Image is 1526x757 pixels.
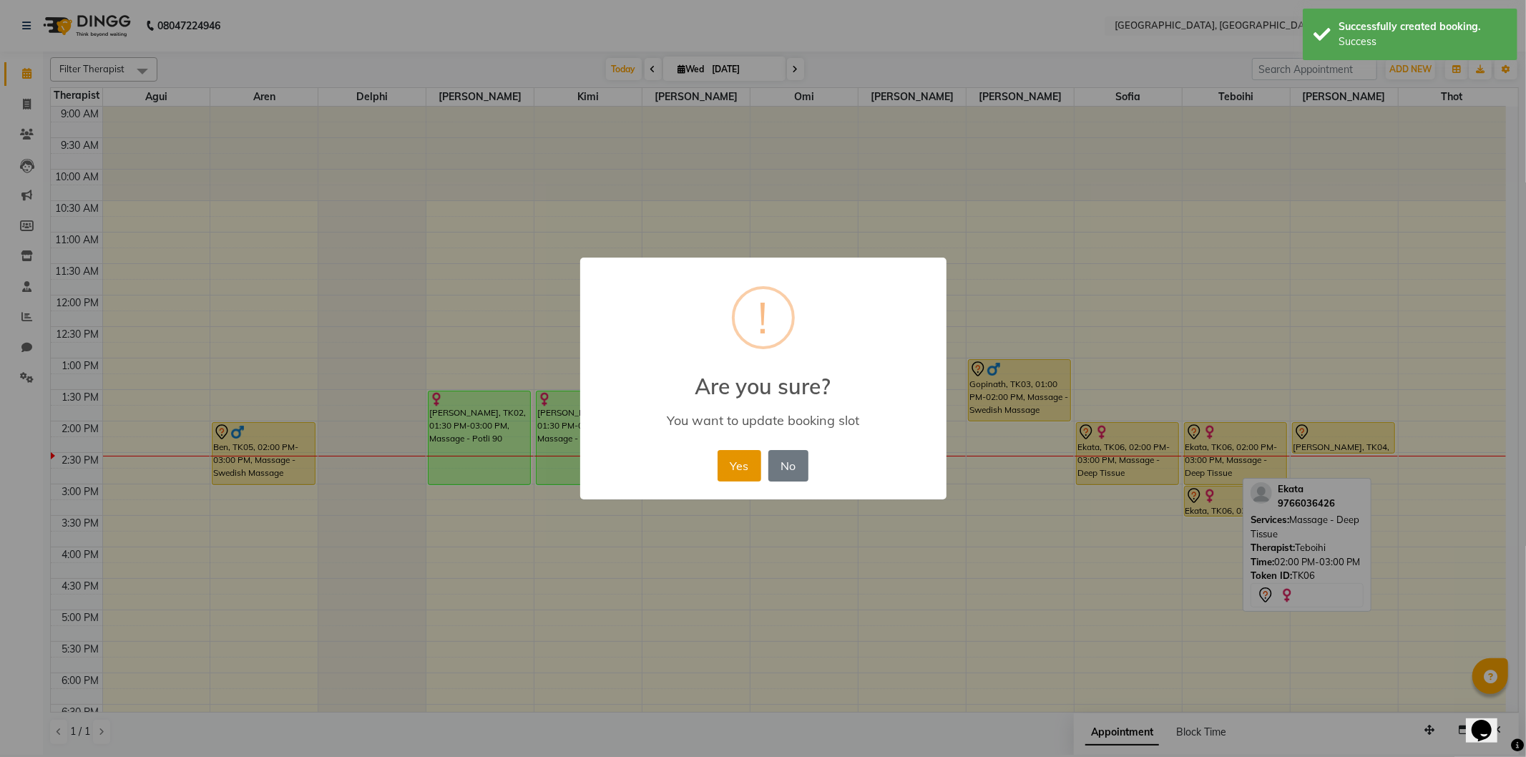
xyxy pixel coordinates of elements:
button: No [768,450,808,482]
div: You want to update booking slot [600,412,925,429]
div: Success [1339,34,1507,49]
iframe: chat widget [1466,700,1512,743]
button: Yes [718,450,761,482]
h2: Are you sure? [580,356,947,399]
div: Successfully created booking. [1339,19,1507,34]
div: ! [758,289,768,346]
